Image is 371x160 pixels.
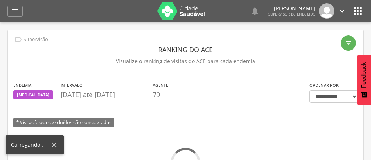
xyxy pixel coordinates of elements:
span: Supervisor de Endemias [268,11,315,17]
i:  [14,35,22,44]
p: [DATE] até [DATE] [60,90,149,100]
i:  [250,7,259,16]
span: Feedback [361,62,367,88]
p: [PERSON_NAME] [268,6,315,11]
i:  [338,7,346,15]
i:  [11,7,20,16]
a:  [7,6,23,17]
a:  [250,3,259,19]
span: * Visitas à locais excluídos são consideradas [13,118,114,127]
p: Visualize o ranking de visitas do ACE para cada endemia [13,56,358,67]
label: Agente [153,82,168,88]
button: Feedback - Mostrar pesquisa [357,55,371,105]
label: Ordenar por [309,82,339,88]
label: Endemia [13,82,31,88]
p: Supervisão [24,37,48,42]
header: Ranking do ACE [13,43,358,56]
i:  [352,5,364,17]
a:  [338,3,346,19]
i:  [345,40,352,47]
p: 79 [153,90,168,100]
span: [MEDICAL_DATA] [17,92,49,98]
label: Intervalo [60,82,83,88]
